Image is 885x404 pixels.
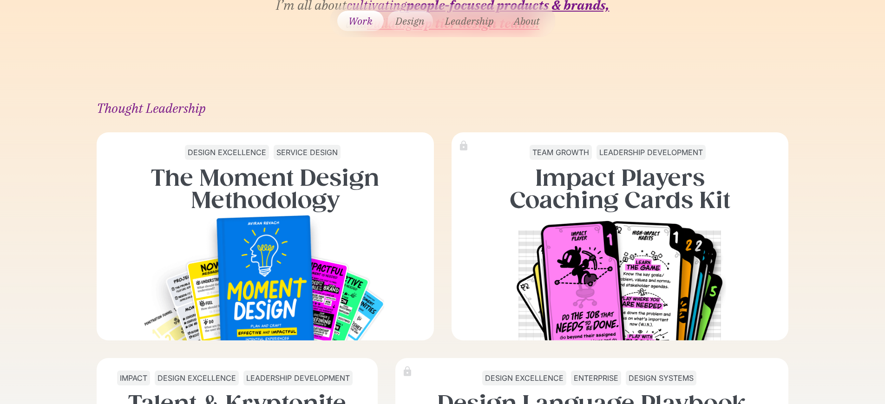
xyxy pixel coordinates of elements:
a: Design [387,11,433,31]
div: Impact [120,371,147,384]
div: Enterprise [574,371,618,384]
div: design systems [629,371,694,384]
div: Design Excellence [188,146,266,159]
a: Design ExcellenceService DesignThe Moment Design Methodology [97,132,434,340]
h3: The Moment Design Methodology [102,167,428,211]
div: Thought Leadership [97,102,789,115]
a: Leadership [437,11,502,31]
div: Design Excellence [485,371,564,384]
a: Team GrowthLeadership developmentImpact PlayersCoaching Cards Kit [452,132,789,340]
a: About [505,11,548,31]
div: design excellence [157,371,236,384]
div: Leadership Development [246,371,350,384]
div: Service Design [276,146,338,159]
h3: Impact Players Coaching Cards Kit [510,167,730,211]
div: Leadership development [599,146,703,159]
div: Team Growth [532,146,589,159]
a: Work [337,11,384,31]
